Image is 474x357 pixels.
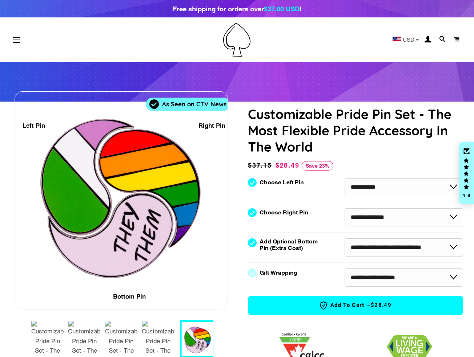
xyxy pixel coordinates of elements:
div: 1 / 7 [15,91,228,309]
span: $37.00 USD [264,5,300,13]
div: Bottom Pin [113,292,146,301]
div: Free shipping for orders over ! [173,4,302,14]
img: Pin-Ace [223,23,250,57]
div: Click to open Judge.me floating reviews tab [459,142,474,204]
span: USD [403,37,414,42]
div: Left Pin [23,121,45,131]
div: 4.8 [462,193,471,198]
div: Right Pin [198,121,225,131]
